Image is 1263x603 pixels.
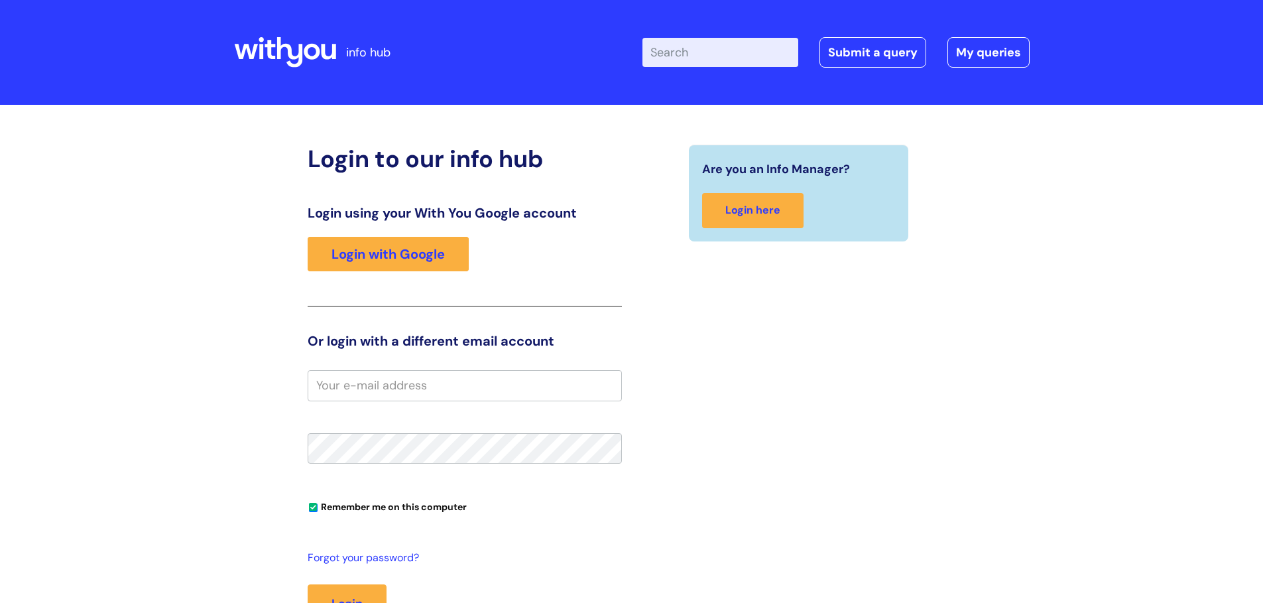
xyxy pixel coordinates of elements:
a: Submit a query [819,37,926,68]
label: Remember me on this computer [308,498,467,513]
a: Login with Google [308,237,469,271]
div: You can uncheck this option if you're logging in from a shared device [308,496,622,517]
p: info hub [346,42,391,63]
a: Forgot your password? [308,549,615,568]
input: Remember me on this computer [309,503,318,512]
span: Are you an Info Manager? [702,159,850,180]
h3: Or login with a different email account [308,333,622,349]
h3: Login using your With You Google account [308,205,622,221]
input: Search [642,38,798,67]
a: Login here [702,193,804,228]
input: Your e-mail address [308,370,622,401]
h2: Login to our info hub [308,145,622,173]
a: My queries [947,37,1030,68]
